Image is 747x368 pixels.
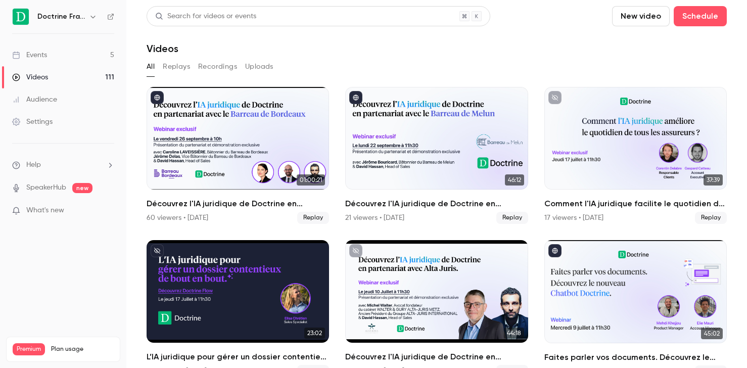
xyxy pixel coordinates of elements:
[72,183,92,193] span: new
[12,95,57,105] div: Audience
[155,11,256,22] div: Search for videos or events
[345,213,404,223] div: 21 viewers • [DATE]
[349,244,362,257] button: unpublished
[12,50,47,60] div: Events
[147,42,178,55] h1: Videos
[505,174,524,186] span: 46:12
[12,117,53,127] div: Settings
[612,6,670,26] button: New video
[163,59,190,75] button: Replays
[544,198,727,210] h2: Comment l'IA juridique facilite le quotidien de tous les assureurs ?
[37,12,85,22] h6: Doctrine France
[147,6,727,362] section: Videos
[151,91,164,104] button: published
[147,87,329,224] li: Découvrez l'IA juridique de Doctrine en partenariat avec le Barreau de Bordeaux
[345,87,528,224] a: 46:12Découvrez l'IA juridique de Doctrine en partenariat avec le Barreau de Melun21 viewers • [DA...
[147,87,329,224] a: 01:00:21Découvrez l'IA juridique de Doctrine en partenariat avec le Barreau de Bordeaux60 viewers...
[496,212,528,224] span: Replay
[345,198,528,210] h2: Découvrez l'IA juridique de Doctrine en partenariat avec le Barreau de Melun
[695,212,727,224] span: Replay
[548,91,562,104] button: unpublished
[245,59,273,75] button: Uploads
[349,91,362,104] button: published
[12,72,48,82] div: Videos
[13,343,45,355] span: Premium
[345,87,528,224] li: Découvrez l'IA juridique de Doctrine en partenariat avec le Barreau de Melun
[147,198,329,210] h2: Découvrez l'IA juridique de Doctrine en partenariat avec le Barreau de Bordeaux
[297,174,325,186] span: 01:00:21
[26,160,41,170] span: Help
[544,87,727,224] a: 37:39Comment l'IA juridique facilite le quotidien de tous les assureurs ?17 viewers • [DATE]Replay
[297,212,329,224] span: Replay
[13,9,29,25] img: Doctrine France
[345,351,528,363] h2: Découvrez l'IA juridique de Doctrine en partenariat avec le réseau Alta-Juris international.
[544,87,727,224] li: Comment l'IA juridique facilite le quotidien de tous les assureurs ?
[26,182,66,193] a: SpeakerHub
[504,328,524,339] span: 44:18
[701,328,723,339] span: 45:02
[198,59,237,75] button: Recordings
[704,174,723,186] span: 37:39
[147,213,208,223] div: 60 viewers • [DATE]
[147,59,155,75] button: All
[12,160,114,170] li: help-dropdown-opener
[544,351,727,363] h2: Faites parler vos documents. Découvrez le nouveau Chatbot Doctrine.
[548,244,562,257] button: published
[151,244,164,257] button: unpublished
[51,345,114,353] span: Plan usage
[147,351,329,363] h2: L’IA juridique pour gérer un dossier contentieux de bout en bout
[674,6,727,26] button: Schedule
[26,205,64,216] span: What's new
[304,328,325,339] span: 23:02
[102,206,114,215] iframe: Noticeable Trigger
[544,213,603,223] div: 17 viewers • [DATE]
